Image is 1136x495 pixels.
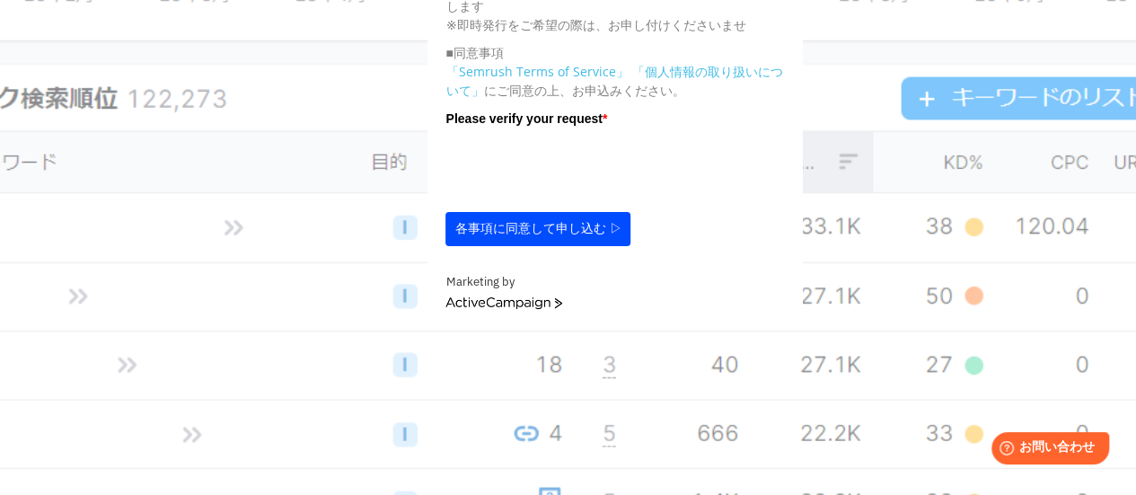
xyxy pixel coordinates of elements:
button: 各事項に同意して申し込む ▷ [445,212,630,246]
iframe: reCAPTCHA [445,133,718,203]
iframe: Help widget launcher [976,425,1116,475]
p: ■同意事項 [445,43,784,62]
p: にご同意の上、お申込みください。 [445,62,784,100]
label: Please verify your request [445,109,784,128]
div: Marketing by [445,273,784,292]
a: 「個人情報の取り扱いについて」 [445,63,782,99]
a: 「Semrush Terms of Service」 [445,63,628,80]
